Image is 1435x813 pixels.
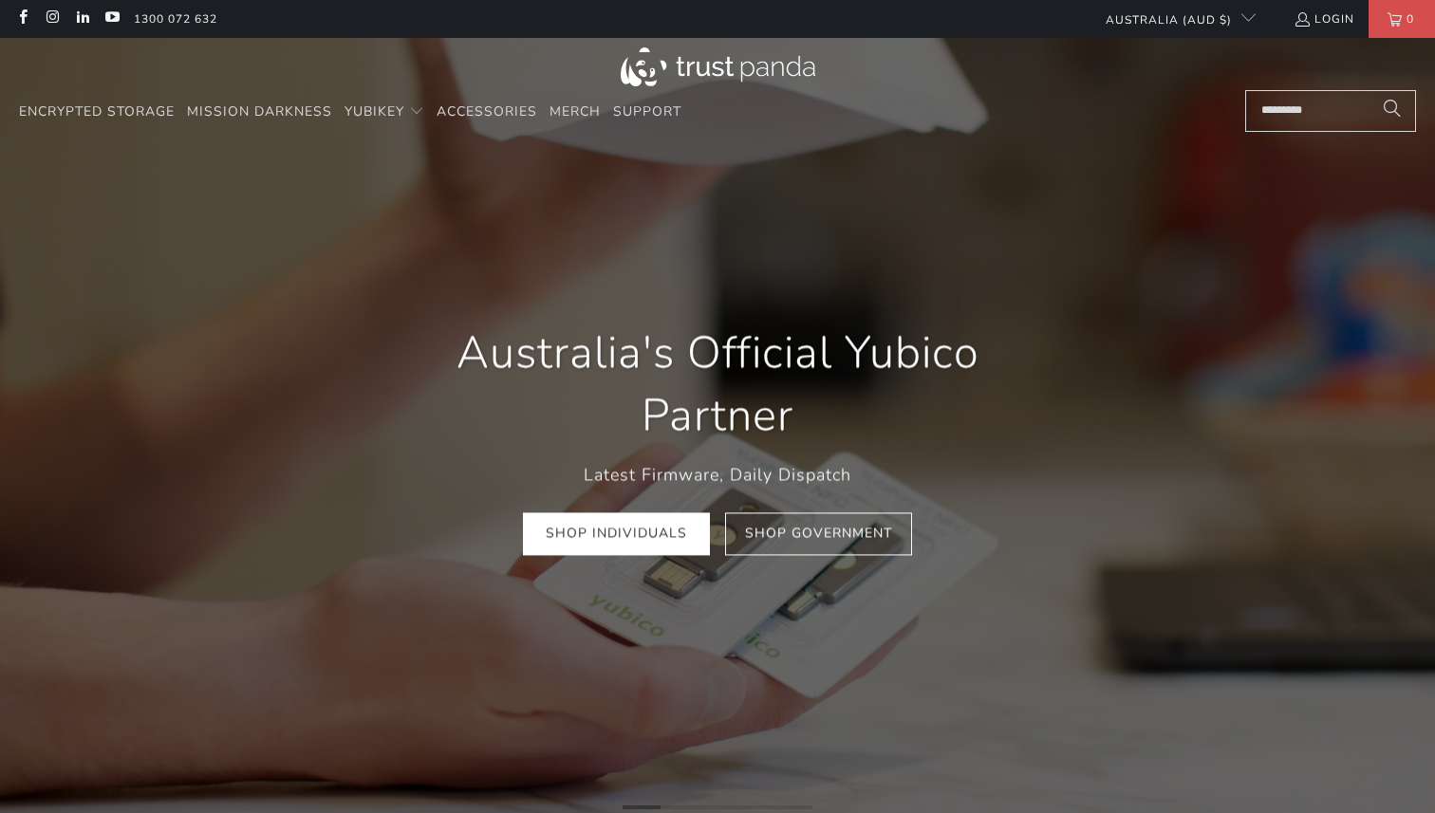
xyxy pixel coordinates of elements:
a: Encrypted Storage [19,90,175,135]
a: Mission Darkness [187,90,332,135]
span: Accessories [437,102,537,120]
input: Search... [1245,90,1416,132]
span: Encrypted Storage [19,102,175,120]
button: Search [1369,90,1416,132]
a: Shop Individuals [523,512,710,555]
a: Merch [550,90,601,135]
a: Trust Panda Australia on YouTube [103,11,120,27]
a: Trust Panda Australia on LinkedIn [74,11,90,27]
img: Trust Panda Australia [621,47,815,86]
li: Page dot 5 [774,805,812,809]
span: YubiKey [345,102,404,120]
nav: Translation missing: en.navigation.header.main_nav [19,90,681,135]
a: Support [613,90,681,135]
a: Trust Panda Australia on Instagram [44,11,60,27]
li: Page dot 4 [736,805,774,809]
span: Support [613,102,681,120]
summary: YubiKey [345,90,424,135]
a: Accessories [437,90,537,135]
a: 1300 072 632 [134,9,217,29]
li: Page dot 3 [699,805,736,809]
h1: Australia's Official Yubico Partner [404,323,1031,448]
li: Page dot 1 [623,805,661,809]
span: Merch [550,102,601,120]
span: Mission Darkness [187,102,332,120]
p: Latest Firmware, Daily Dispatch [404,461,1031,489]
a: Login [1294,9,1354,29]
li: Page dot 2 [661,805,699,809]
a: Shop Government [725,512,912,555]
a: Trust Panda Australia on Facebook [14,11,30,27]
